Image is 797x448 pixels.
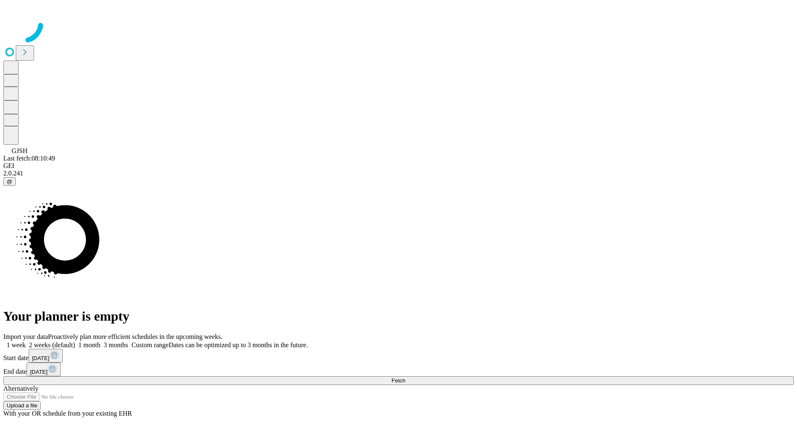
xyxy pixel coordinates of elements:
[3,162,794,170] div: GEI
[3,349,794,363] div: Start date
[29,341,75,348] span: 2 weeks (default)
[3,170,794,177] div: 2.0.241
[7,178,12,185] span: @
[132,341,169,348] span: Custom range
[29,349,63,363] button: [DATE]
[3,401,41,410] button: Upload a file
[3,309,794,324] h1: Your planner is empty
[104,341,128,348] span: 3 months
[3,376,794,385] button: Fetch
[3,333,48,340] span: Import your data
[169,341,308,348] span: Dates can be optimized up to 3 months in the future.
[7,341,26,348] span: 1 week
[48,333,222,340] span: Proactively plan more efficient schedules in the upcoming weeks.
[78,341,100,348] span: 1 month
[391,377,405,384] span: Fetch
[30,369,47,375] span: [DATE]
[3,385,38,392] span: Alternatively
[3,410,132,417] span: With your OR schedule from your existing EHR
[32,355,49,361] span: [DATE]
[27,363,61,376] button: [DATE]
[3,155,55,162] span: Last fetch: 08:10:49
[3,363,794,376] div: End date
[3,177,16,186] button: @
[12,147,27,154] span: GJSH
